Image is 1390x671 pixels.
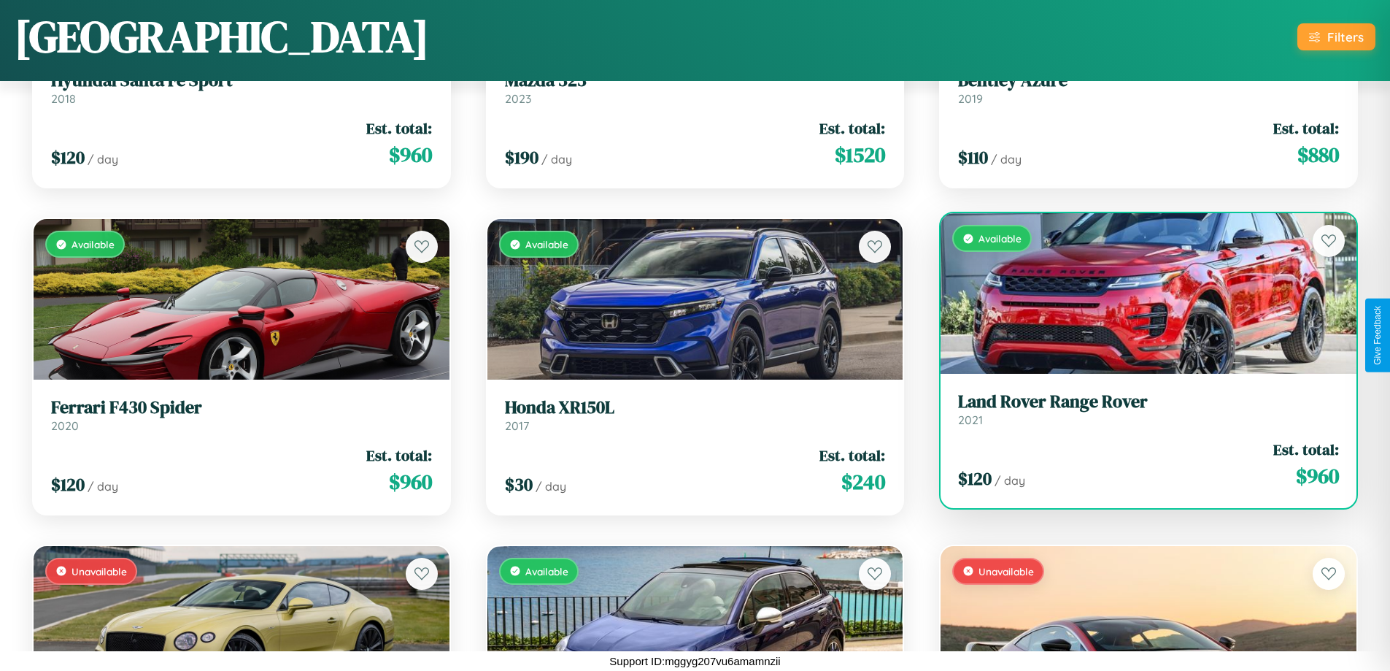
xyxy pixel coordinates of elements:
span: 2021 [958,413,983,427]
span: Est. total: [366,445,432,466]
span: $ 120 [51,472,85,496]
span: Est. total: [819,118,885,139]
span: 2020 [51,418,79,433]
span: $ 30 [505,472,533,496]
h3: Land Rover Range Rover [958,391,1339,413]
span: $ 120 [51,145,85,169]
span: Available [72,238,115,250]
div: Filters [1327,29,1364,45]
span: $ 120 [958,467,992,491]
span: Available [525,238,568,250]
a: Honda XR150L2017 [505,397,886,433]
span: $ 960 [389,467,432,496]
h3: Mazda 323 [505,70,886,91]
a: Bentley Azure2019 [958,70,1339,106]
span: $ 960 [389,140,432,169]
span: 2017 [505,418,529,433]
span: / day [88,479,118,494]
span: Unavailable [72,565,127,578]
span: $ 1520 [835,140,885,169]
span: Available [525,565,568,578]
span: $ 960 [1296,461,1339,491]
span: / day [88,152,118,166]
span: / day [991,152,1022,166]
span: Unavailable [978,565,1034,578]
span: Available [978,232,1022,245]
span: $ 240 [841,467,885,496]
a: Ferrari F430 Spider2020 [51,397,432,433]
span: Est. total: [1273,439,1339,460]
button: Filters [1297,23,1375,50]
span: / day [541,152,572,166]
h3: Bentley Azure [958,70,1339,91]
h3: Hyundai Santa Fe Sport [51,70,432,91]
a: Mazda 3232023 [505,70,886,106]
span: 2019 [958,91,983,106]
p: Support ID: mggyg207vu6amamnzii [609,651,780,671]
span: $ 190 [505,145,538,169]
span: / day [536,479,566,494]
h3: Ferrari F430 Spider [51,397,432,418]
a: Hyundai Santa Fe Sport2018 [51,70,432,106]
a: Land Rover Range Rover2021 [958,391,1339,427]
div: Give Feedback [1372,306,1383,365]
span: $ 880 [1297,140,1339,169]
span: 2018 [51,91,76,106]
span: Est. total: [366,118,432,139]
span: $ 110 [958,145,988,169]
span: / day [995,473,1025,488]
h3: Honda XR150L [505,397,886,418]
span: Est. total: [819,445,885,466]
h1: [GEOGRAPHIC_DATA] [15,7,429,66]
span: 2023 [505,91,531,106]
span: Est. total: [1273,118,1339,139]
